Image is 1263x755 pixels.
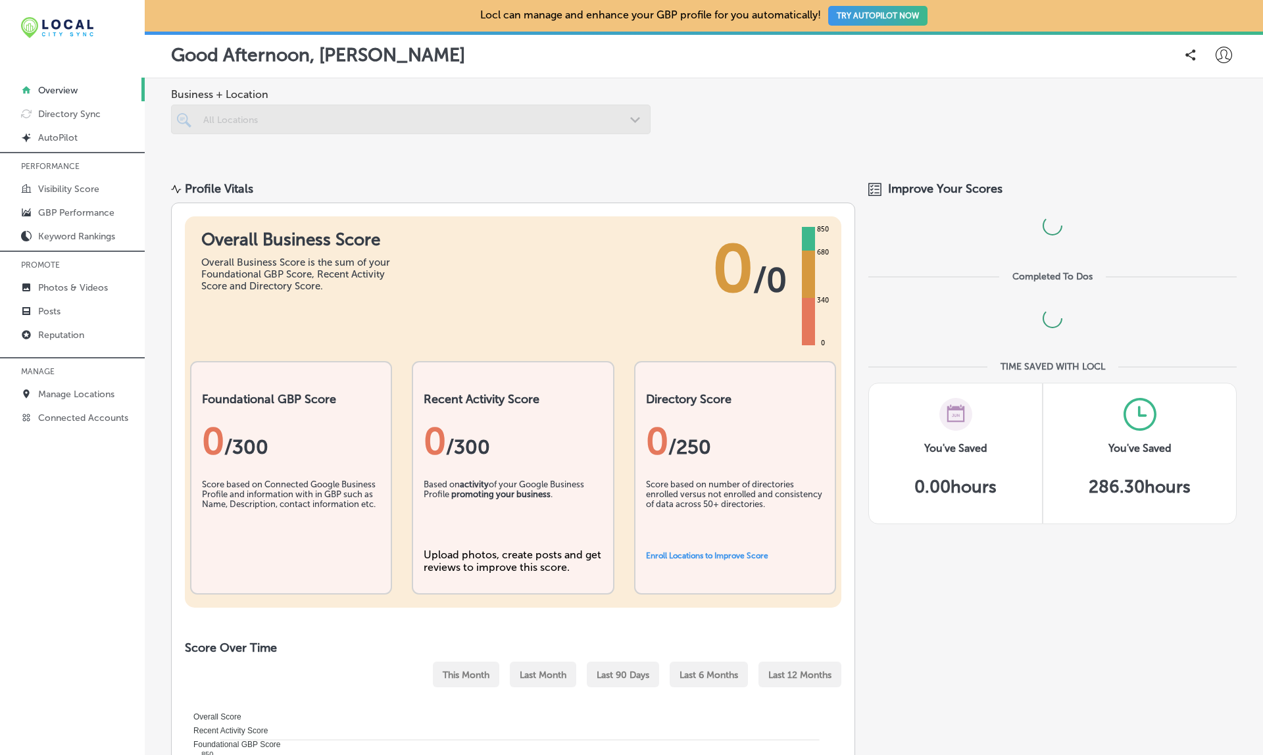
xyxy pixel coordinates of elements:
[597,670,649,681] span: Last 90 Days
[646,392,824,406] h2: Directory Score
[21,17,93,38] img: 12321ecb-abad-46dd-be7f-2600e8d3409flocal-city-sync-logo-rectangle.png
[38,207,114,218] p: GBP Performance
[768,670,831,681] span: Last 12 Months
[446,435,490,459] span: /300
[924,442,987,454] h3: You've Saved
[888,182,1003,196] span: Improve Your Scores
[460,479,489,489] b: activity
[184,740,281,749] span: Foundational GBP Score
[202,479,380,545] div: Score based on Connected Google Business Profile and information with in GBP such as Name, Descri...
[38,329,84,341] p: Reputation
[814,224,831,235] div: 850
[38,231,115,242] p: Keyword Rankings
[814,247,831,258] div: 680
[224,435,268,459] span: / 300
[424,479,602,545] div: Based on of your Google Business Profile .
[171,88,651,101] span: Business + Location
[202,392,380,406] h2: Foundational GBP Score
[38,109,101,120] p: Directory Sync
[184,726,268,735] span: Recent Activity Score
[201,256,399,292] div: Overall Business Score is the sum of your Foundational GBP Score, Recent Activity Score and Direc...
[1089,477,1191,497] h5: 286.30 hours
[424,392,602,406] h2: Recent Activity Score
[424,420,602,463] div: 0
[38,306,61,317] p: Posts
[828,6,928,26] button: TRY AUTOPILOT NOW
[38,412,128,424] p: Connected Accounts
[814,295,831,306] div: 340
[38,132,78,143] p: AutoPilot
[1001,361,1105,372] div: TIME SAVED WITH LOCL
[185,182,253,196] div: Profile Vitals
[202,420,380,463] div: 0
[38,183,99,195] p: Visibility Score
[712,230,753,308] span: 0
[38,85,78,96] p: Overview
[1108,442,1172,454] h3: You've Saved
[646,551,768,560] a: Enroll Locations to Improve Score
[38,282,108,293] p: Photos & Videos
[753,260,787,300] span: / 0
[201,230,399,250] h1: Overall Business Score
[680,670,738,681] span: Last 6 Months
[424,548,602,573] div: Upload photos, create posts and get reviews to improve this score.
[520,670,566,681] span: Last Month
[668,435,711,459] span: /250
[38,389,114,400] p: Manage Locations
[184,712,241,721] span: Overall Score
[451,489,551,499] b: promoting your business
[646,479,824,545] div: Score based on number of directories enrolled versus not enrolled and consistency of data across ...
[646,420,824,463] div: 0
[818,338,828,349] div: 0
[171,44,465,66] p: Good Afternoon, [PERSON_NAME]
[1012,271,1093,282] div: Completed To Dos
[914,477,997,497] h5: 0.00 hours
[443,670,489,681] span: This Month
[185,641,841,655] h2: Score Over Time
